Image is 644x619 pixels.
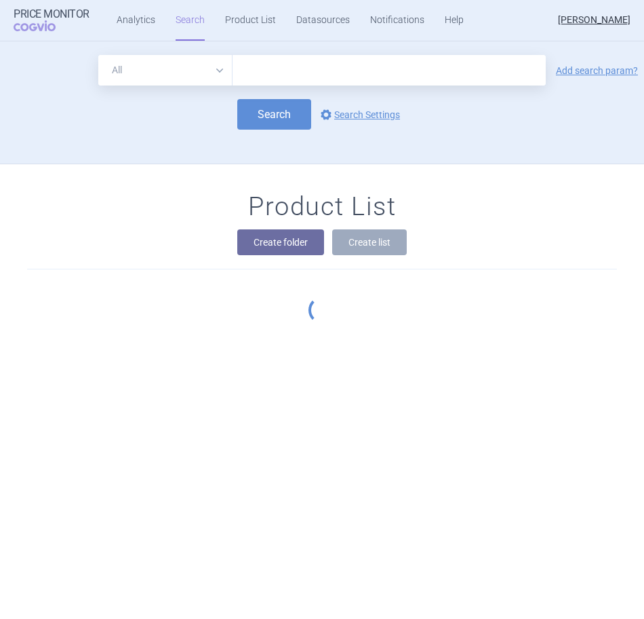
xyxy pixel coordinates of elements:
button: Create folder [237,229,324,255]
button: Search [237,99,311,130]
a: Price MonitorCOGVIO [14,8,89,33]
button: Create list [332,229,407,255]
strong: Price Monitor [14,8,89,20]
h1: Product List [248,191,396,223]
a: Search Settings [318,107,400,123]
span: COGVIO [14,20,75,31]
a: Add search param? [556,66,638,75]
